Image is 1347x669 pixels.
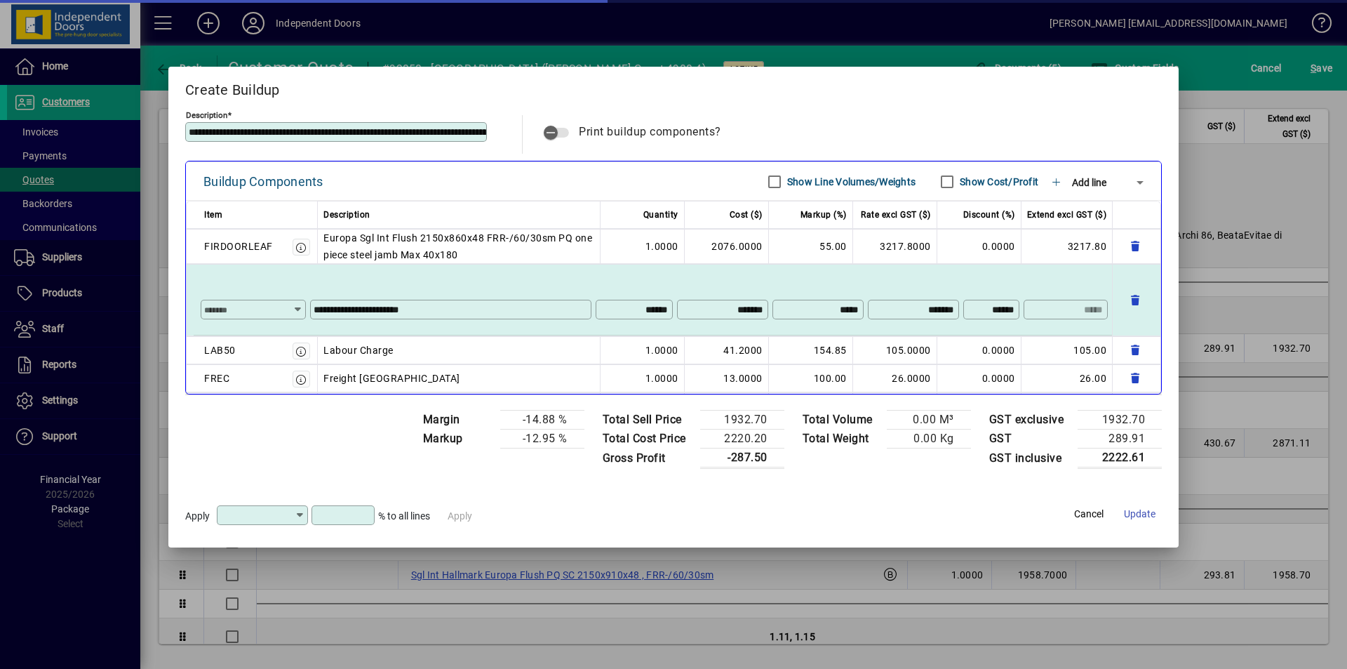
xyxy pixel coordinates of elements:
td: Total Sell Price [596,411,700,430]
td: 55.00 [769,229,853,264]
td: Total Cost Price [596,430,700,449]
td: Total Weight [796,430,887,449]
button: Cancel [1066,502,1111,527]
td: Packaging charge on Firedoors [318,392,601,420]
td: Gross Profit [596,449,700,468]
td: 289.91 [1078,430,1162,449]
td: 50.00 [769,392,853,420]
td: -12.95 % [500,430,584,449]
span: Item [204,206,222,223]
td: 0.0000 [937,229,1021,264]
span: Rate excl GST ($) [861,206,931,223]
span: % to all lines [378,510,430,522]
div: 3217.8000 [859,238,931,255]
td: 1.0000 [601,392,685,420]
div: 41.2000 [690,342,763,359]
td: 0.00 M³ [887,411,971,430]
mat-label: Description [186,110,227,120]
td: Total Volume [796,411,887,430]
td: GST [982,430,1078,449]
td: 2220.20 [700,430,784,449]
td: 0.0000 [937,364,1021,392]
h2: Create Buildup [168,67,1179,107]
div: Buildup Components [203,171,323,193]
td: 0.00 Kg [887,430,971,449]
button: Update [1117,502,1162,527]
span: Markup (%) [800,206,847,223]
td: Markup [416,430,500,449]
div: 13.0000 [690,370,763,387]
td: 154.85 [769,336,853,364]
div: FIRDOORLEAF [204,238,273,255]
td: Europa Sgl Int Flush 2150x860x48 FRR-/60/30sm PQ one piece steel jamb Max 40x180 [318,229,601,264]
td: Labour Charge [318,336,601,364]
td: 3217.80 [1021,229,1113,264]
div: LAB50 [204,342,236,359]
td: 1.0000 [601,229,685,264]
span: Add line [1072,177,1106,188]
span: Extend excl GST ($) [1027,206,1107,223]
label: Show Cost/Profit [957,175,1038,189]
span: Cost ($) [730,206,763,223]
td: GST exclusive [982,411,1078,430]
div: 105.0000 [859,342,931,359]
td: -287.50 [700,449,784,468]
span: Apply [185,510,210,522]
div: FREC [204,370,229,387]
td: GST inclusive [982,449,1078,468]
label: Show Line Volumes/Weights [784,175,916,189]
td: 75.00 [1021,392,1113,420]
td: 1932.70 [700,411,784,430]
div: 2076.0000 [690,238,763,255]
span: Discount (%) [963,206,1015,223]
span: Update [1124,507,1155,522]
td: Margin [416,411,500,430]
span: Print buildup components? [579,125,721,138]
td: 2222.61 [1078,449,1162,468]
span: Quantity [643,206,678,223]
td: 105.00 [1021,336,1113,364]
td: 1.0000 [601,336,685,364]
td: 0.0000 [937,392,1021,420]
div: 26.0000 [859,370,931,387]
td: 26.00 [1021,364,1113,392]
td: 1932.70 [1078,411,1162,430]
span: Description [323,206,370,223]
span: Cancel [1074,507,1104,522]
td: 100.00 [769,364,853,392]
td: -14.88 % [500,411,584,430]
td: 0.0000 [937,336,1021,364]
td: 1.0000 [601,364,685,392]
td: Freight [GEOGRAPHIC_DATA] [318,364,601,392]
